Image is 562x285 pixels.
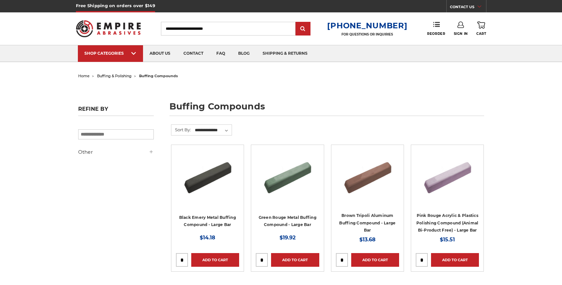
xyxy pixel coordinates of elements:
a: Add to Cart [271,253,319,267]
p: FOR QUESTIONS OR INQUIRIES [327,32,407,36]
a: [PHONE_NUMBER] [327,21,407,30]
h5: Other [78,148,154,156]
img: Pink Plastic Polishing Compound [421,150,473,202]
a: CONTACT US [450,3,486,12]
img: Empire Abrasives [76,16,141,41]
a: Add to Cart [431,253,479,267]
a: Pink Plastic Polishing Compound [416,150,479,213]
a: about us [143,45,177,62]
a: Black Emery Metal Buffing Compound - Large Bar [179,215,236,227]
a: Reorder [427,21,445,36]
img: Black Stainless Steel Buffing Compound [181,150,234,202]
a: blog [232,45,256,62]
a: faq [210,45,232,62]
img: Brown Tripoli Aluminum Buffing Compound [341,150,394,202]
a: Green Rouge Metal Buffing Compound - Large Bar [259,215,316,227]
a: Brown Tripoli Aluminum Buffing Compound [336,150,399,213]
div: SHOP CATEGORIES [84,51,137,56]
a: contact [177,45,210,62]
span: $14.18 [200,235,215,241]
span: $15.51 [440,236,455,243]
a: buffing & polishing [97,74,132,78]
span: buffing compounds [139,74,178,78]
span: Reorder [427,32,445,36]
a: Green Rouge Aluminum Buffing Compound [256,150,319,213]
span: $13.68 [359,236,376,243]
span: Sign In [454,32,468,36]
a: shipping & returns [256,45,314,62]
a: Brown Tripoli Aluminum Buffing Compound - Large Bar [339,213,396,233]
h5: Refine by [78,106,154,116]
span: Cart [476,32,486,36]
a: Add to Cart [351,253,399,267]
input: Submit [296,22,310,36]
label: Sort By: [171,125,191,135]
h1: buffing compounds [169,102,484,116]
a: Black Stainless Steel Buffing Compound [176,150,239,213]
img: Green Rouge Aluminum Buffing Compound [261,150,313,202]
a: home [78,74,90,78]
select: Sort By: [194,125,232,135]
a: Add to Cart [191,253,239,267]
a: Pink Rouge Acrylic & Plastics Polishing Compound (Animal Bi-Product Free) - Large Bar [416,213,479,233]
span: $19.92 [280,235,295,241]
a: Cart [476,21,486,36]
